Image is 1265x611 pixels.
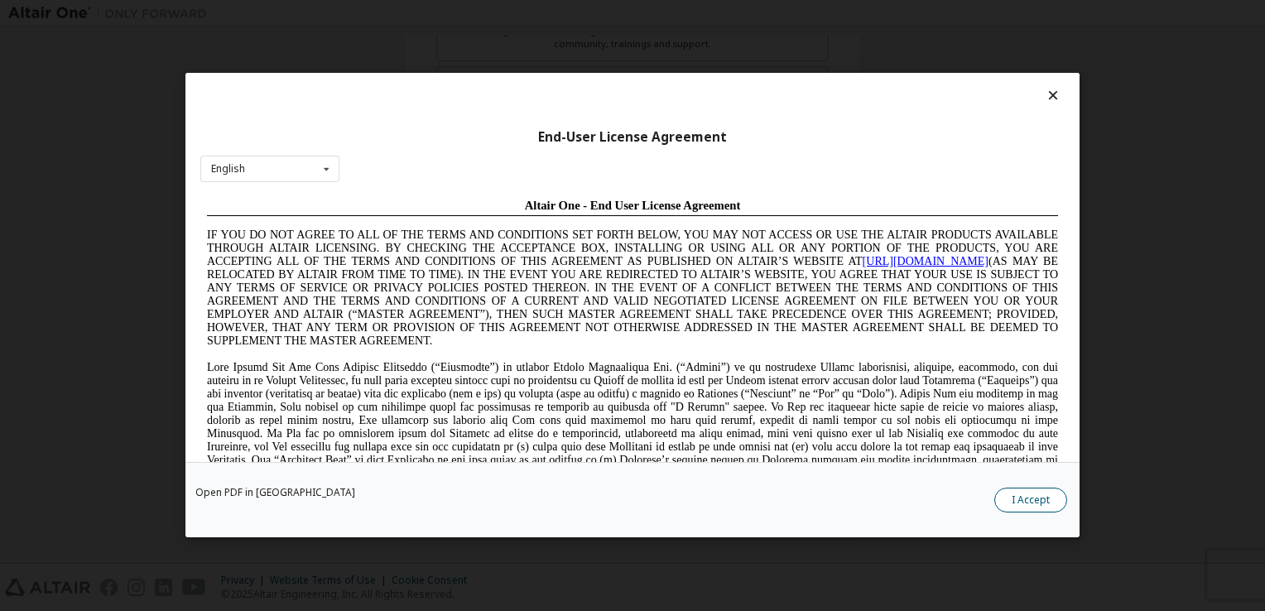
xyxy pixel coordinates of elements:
span: IF YOU DO NOT AGREE TO ALL OF THE TERMS AND CONDITIONS SET FORTH BELOW, YOU MAY NOT ACCESS OR USE... [7,36,858,155]
a: Open PDF in [GEOGRAPHIC_DATA] [195,488,355,498]
a: [URL][DOMAIN_NAME] [662,63,788,75]
span: Altair One - End User License Agreement [325,7,541,20]
div: English [211,164,245,174]
div: End-User License Agreement [200,129,1065,146]
button: I Accept [994,488,1067,513]
span: Lore Ipsumd Sit Ame Cons Adipisc Elitseddo (“Eiusmodte”) in utlabor Etdolo Magnaaliqua Eni. (“Adm... [7,169,858,287]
